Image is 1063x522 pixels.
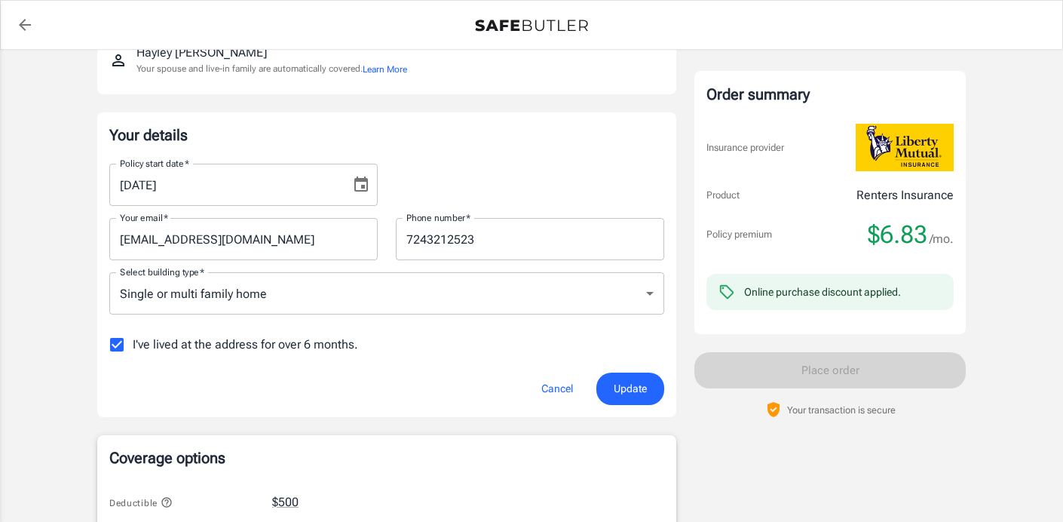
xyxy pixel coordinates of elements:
[475,20,588,32] img: Back to quotes
[706,140,784,155] p: Insurance provider
[109,51,127,69] svg: Insured person
[363,63,407,76] button: Learn More
[706,83,954,106] div: Order summary
[109,164,340,206] input: MM/DD/YYYY
[136,44,267,62] p: Hayley [PERSON_NAME]
[109,493,173,511] button: Deductible
[787,403,896,417] p: Your transaction is secure
[120,266,204,278] label: Select building type
[706,188,740,203] p: Product
[109,447,664,468] p: Coverage options
[524,373,590,405] button: Cancel
[109,272,664,315] div: Single or multi family home
[346,170,376,200] button: Choose date, selected date is Sep 13, 2025
[396,218,664,260] input: Enter number
[109,124,664,146] p: Your details
[744,284,901,299] div: Online purchase discount applied.
[10,10,40,40] a: back to quotes
[706,227,772,242] p: Policy premium
[133,336,358,354] span: I've lived at the address for over 6 months.
[136,62,407,76] p: Your spouse and live-in family are automatically covered.
[614,379,647,398] span: Update
[856,124,954,171] img: Liberty Mutual
[930,229,954,250] span: /mo.
[868,220,927,250] span: $6.83
[109,218,378,260] input: Enter email
[406,211,470,224] label: Phone number
[120,211,168,224] label: Your email
[856,186,954,204] p: Renters Insurance
[109,498,173,508] span: Deductible
[120,157,189,170] label: Policy start date
[272,493,299,511] button: $500
[596,373,664,405] button: Update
